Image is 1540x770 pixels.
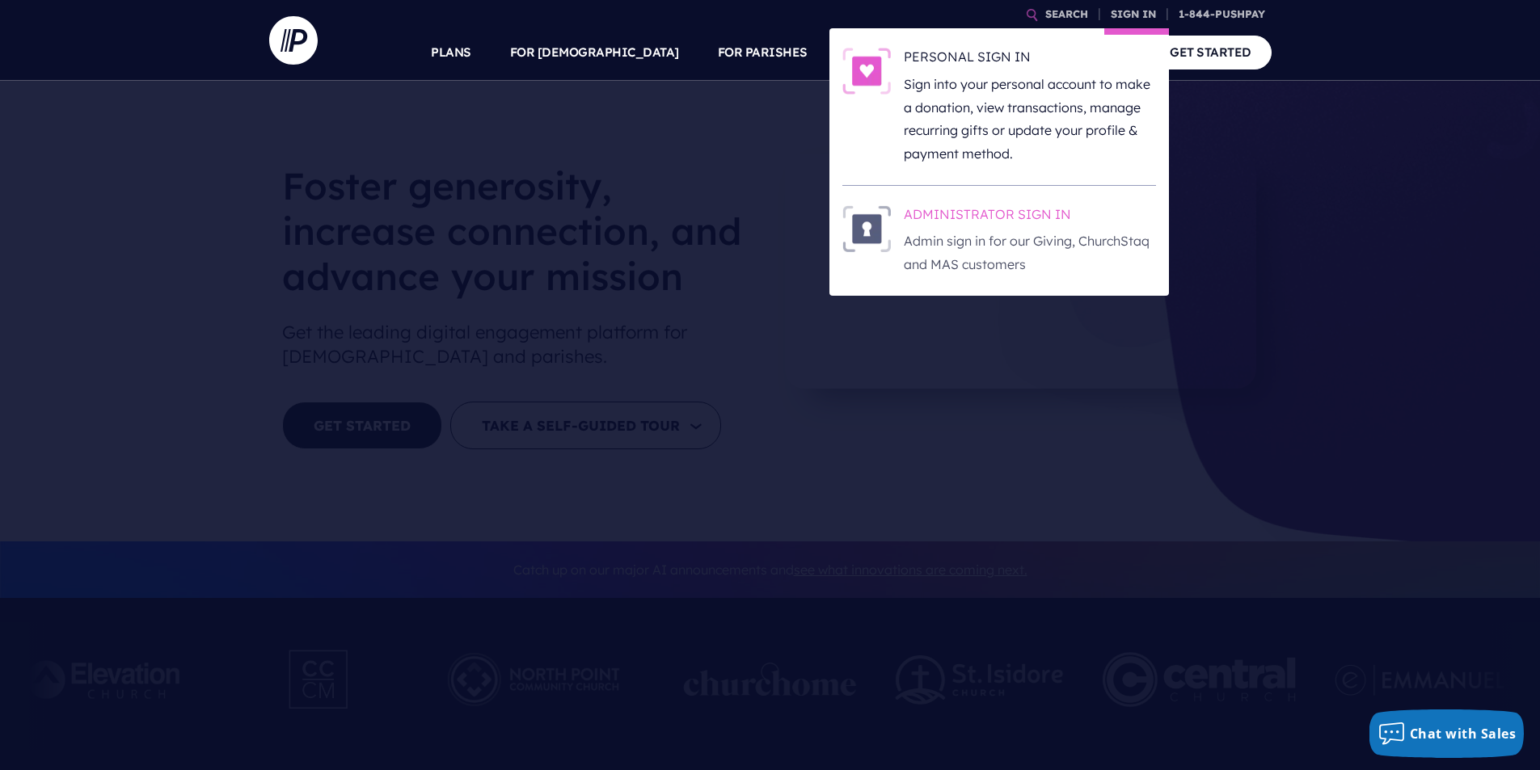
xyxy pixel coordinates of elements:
[846,24,918,81] a: SOLUTIONS
[842,205,891,252] img: ADMINISTRATOR SIGN IN - Illustration
[842,48,891,95] img: PERSONAL SIGN IN - Illustration
[842,48,1156,166] a: PERSONAL SIGN IN - Illustration PERSONAL SIGN IN Sign into your personal account to make a donati...
[956,24,1013,81] a: EXPLORE
[904,229,1156,276] p: Admin sign in for our Giving, ChurchStaq and MAS customers
[1369,709,1525,758] button: Chat with Sales
[1410,725,1517,743] span: Chat with Sales
[510,24,679,81] a: FOR [DEMOGRAPHIC_DATA]
[904,205,1156,229] h6: ADMINISTRATOR SIGN IN
[431,24,471,81] a: PLANS
[904,48,1156,72] h6: PERSONAL SIGN IN
[904,73,1156,166] p: Sign into your personal account to make a donation, view transactions, manage recurring gifts or ...
[842,205,1156,276] a: ADMINISTRATOR SIGN IN - Illustration ADMINISTRATOR SIGN IN Admin sign in for our Giving, ChurchSt...
[718,24,808,81] a: FOR PARISHES
[1052,24,1112,81] a: COMPANY
[1150,36,1272,69] a: GET STARTED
